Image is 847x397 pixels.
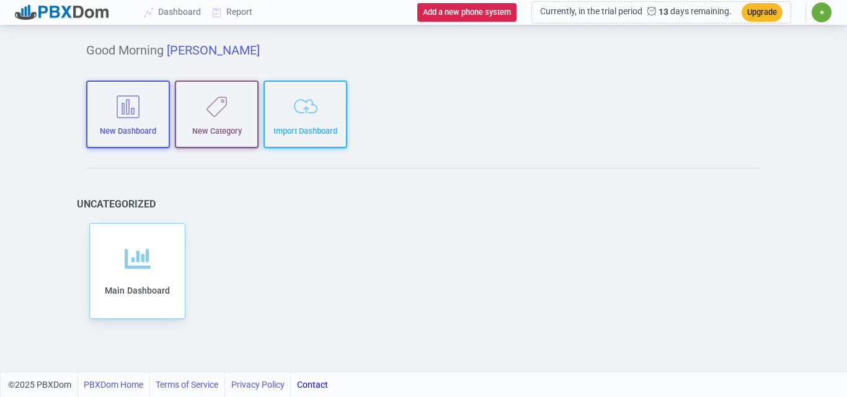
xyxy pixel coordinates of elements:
a: Contact [297,372,328,397]
button: Import Dashboard [264,81,347,148]
a: Upgrade [732,7,783,17]
span: Currently, in the trial period days remaining. [540,7,732,17]
a: Privacy Policy [231,372,285,397]
span: Main Dashboard [105,286,170,295]
button: New Category [175,81,259,148]
button: New Dashboard [86,81,170,148]
button: Add a new phone system [417,3,517,21]
a: Dashboard [139,1,207,24]
div: ©2025 PBXDom [8,372,328,397]
a: Report [207,1,259,24]
h5: Good Morning [86,43,760,58]
h6: Uncategorized [77,198,156,210]
a: Add a new phone system [407,7,517,17]
b: 13 [642,7,668,17]
a: Terms of Service [156,372,218,397]
a: PBXDom Home [84,372,143,397]
span: [PERSON_NAME] [167,43,260,58]
span: ✷ [819,9,825,16]
button: Upgrade [742,3,783,21]
button: ✷ [811,2,832,23]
